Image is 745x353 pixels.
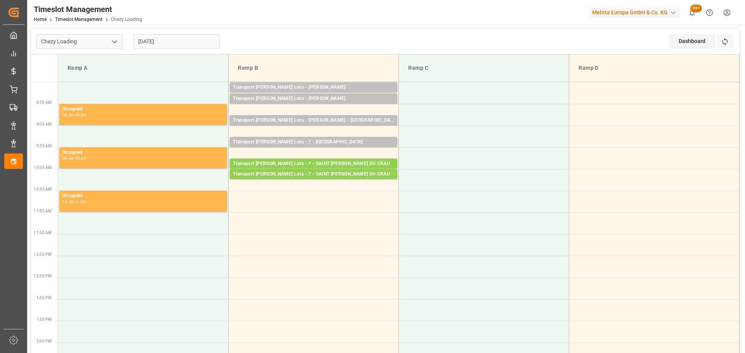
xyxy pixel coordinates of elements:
[62,149,224,157] div: Occupied
[34,187,52,191] span: 10:30 AM
[36,34,123,49] input: Type to search/select
[62,113,74,117] div: 08:30
[233,84,394,91] div: Transport [PERSON_NAME] Lots - [PERSON_NAME]
[108,36,120,48] button: open menu
[701,4,718,21] button: Help Center
[233,138,394,146] div: Transport [PERSON_NAME] Lots - ? - [GEOGRAPHIC_DATA]
[233,124,394,131] div: Pallets: 6,TU: 273,City: [GEOGRAPHIC_DATA],Arrival: [DATE] 00:00:00
[233,103,394,109] div: Pallets: 9,TU: 512,City: CARQUEFOU,Arrival: [DATE] 00:00:00
[64,61,222,75] div: Ramp A
[34,252,52,257] span: 12:00 PM
[233,168,394,174] div: Pallets: 3,TU: 716,City: [GEOGRAPHIC_DATA][PERSON_NAME],Arrival: [DATE] 00:00:00
[74,200,75,203] div: -
[62,200,74,203] div: 10:30
[55,17,102,22] a: Timeslot Management
[34,17,47,22] a: Home
[36,296,52,300] span: 1:00 PM
[36,144,52,148] span: 9:30 AM
[34,3,142,15] div: Timeslot Management
[34,209,52,213] span: 11:00 AM
[34,165,52,170] span: 10:00 AM
[34,274,52,278] span: 12:30 PM
[233,170,394,178] div: Transport [PERSON_NAME] Lots - ? - SAINT [PERSON_NAME] DU CRAU
[233,95,394,103] div: Transport [PERSON_NAME] Lots - [PERSON_NAME]
[62,157,74,160] div: 09:30
[405,61,563,75] div: Ramp C
[36,100,52,105] span: 8:30 AM
[74,157,75,160] div: -
[36,339,52,343] span: 2:00 PM
[75,157,86,160] div: 10:00
[75,113,86,117] div: 09:00
[34,231,52,235] span: 11:30 AM
[62,192,224,200] div: Occupied
[235,61,392,75] div: Ramp B
[589,5,683,20] button: Melitta Europa GmbH & Co. KG
[575,61,733,75] div: Ramp D
[669,34,716,48] div: Dashboard
[690,5,702,12] span: 99+
[36,122,52,126] span: 9:00 AM
[133,34,220,49] input: DD-MM-YYYY
[233,146,394,153] div: Pallets: 2,TU: 110,City: [GEOGRAPHIC_DATA],Arrival: [DATE] 00:00:00
[683,4,701,21] button: show 100 new notifications
[233,117,394,124] div: Transport [PERSON_NAME] Lots - [PERSON_NAME] - [GEOGRAPHIC_DATA]
[233,91,394,98] div: Pallets: 14,TU: 408,City: CARQUEFOU,Arrival: [DATE] 00:00:00
[74,113,75,117] div: -
[233,160,394,168] div: Transport [PERSON_NAME] Lots - ? - SAINT [PERSON_NAME] DU CRAU
[62,105,224,113] div: Occupied
[233,178,394,185] div: Pallets: 2,TU: 671,City: [GEOGRAPHIC_DATA][PERSON_NAME],Arrival: [DATE] 00:00:00
[589,7,680,18] div: Melitta Europa GmbH & Co. KG
[36,317,52,322] span: 1:30 PM
[75,200,86,203] div: 11:00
